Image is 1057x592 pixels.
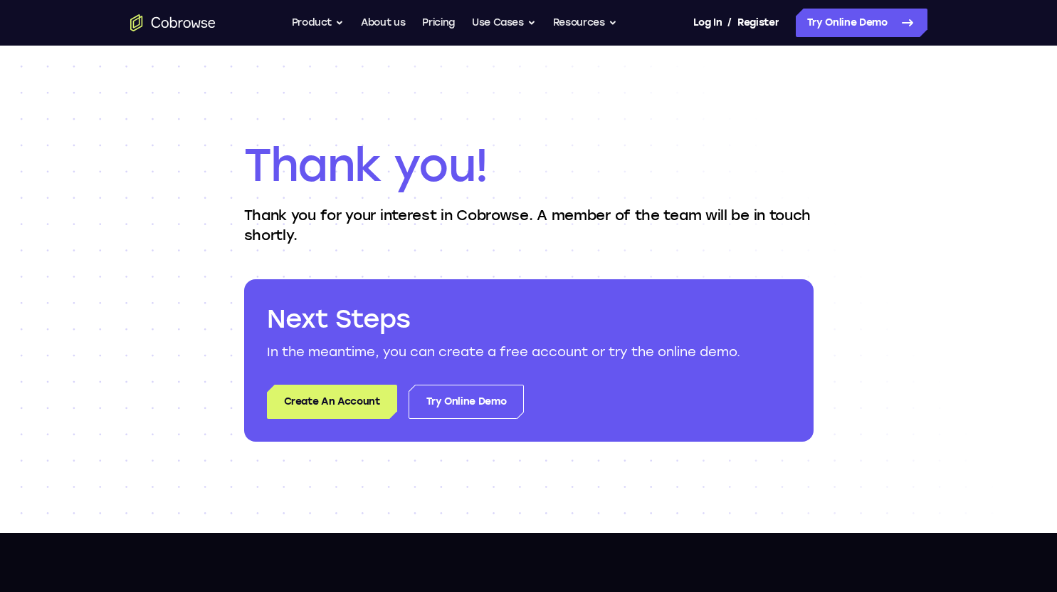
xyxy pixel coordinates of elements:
[292,9,345,37] button: Product
[244,137,814,194] h1: Thank you!
[267,342,791,362] p: In the meantime, you can create a free account or try the online demo.
[244,205,814,245] p: Thank you for your interest in Cobrowse. A member of the team will be in touch shortly.
[267,385,397,419] a: Create An Account
[130,14,216,31] a: Go to the home page
[361,9,405,37] a: About us
[796,9,927,37] a: Try Online Demo
[727,14,732,31] span: /
[267,302,791,336] h2: Next Steps
[409,385,525,419] a: Try Online Demo
[737,9,779,37] a: Register
[693,9,722,37] a: Log In
[422,9,455,37] a: Pricing
[553,9,617,37] button: Resources
[472,9,536,37] button: Use Cases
